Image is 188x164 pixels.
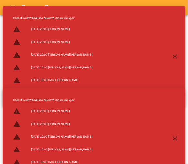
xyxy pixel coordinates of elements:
li: [DATE] 20:00 [PERSON_NAME] [8,118,97,130]
li: [DATE] 20:00 [PERSON_NAME] [8,23,97,36]
li: Нова Кімната : Кімната зайнята під інший урок [8,14,97,23]
li: [DATE] 20:00 [PERSON_NAME] [PERSON_NAME] [8,61,97,74]
li: [DATE] 19:00 Путня [PERSON_NAME] [8,74,97,87]
h6: Додати Заняття [21,3,183,13]
li: [DATE] 20:00 [PERSON_NAME] [PERSON_NAME] [8,48,97,61]
li: [DATE] 20:00 [PERSON_NAME] [PERSON_NAME] [8,143,97,156]
li: Нова Кімната : Кімната зайнята під інший урок [8,96,97,105]
li: [DATE] 19:00 [PERSON_NAME] [8,87,97,100]
li: [DATE] 20:00 [PERSON_NAME] [8,36,97,48]
li: [DATE] 20:00 [PERSON_NAME] [8,105,97,118]
li: [DATE] 20:00 [PERSON_NAME] [PERSON_NAME] [8,130,97,143]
